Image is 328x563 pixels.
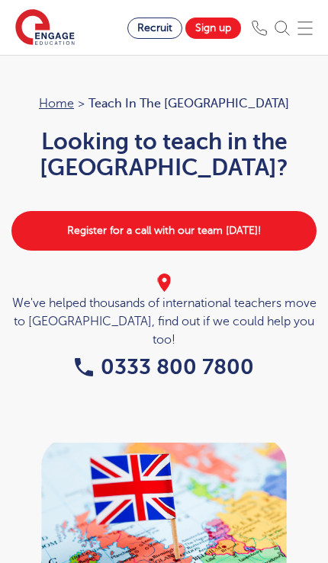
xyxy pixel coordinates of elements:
[39,97,74,110] a: Home
[15,9,75,47] img: Engage Education
[185,18,241,39] a: Sign up
[252,21,267,36] img: Phone
[275,21,290,36] img: Search
[137,22,172,34] span: Recruit
[127,18,182,39] a: Recruit
[297,21,313,36] img: Mobile Menu
[11,211,317,251] a: Register for a call with our team [DATE]!
[11,274,317,349] div: We've helped thousands of international teachers move to [GEOGRAPHIC_DATA], find out if we could ...
[11,129,317,181] h1: Looking to teach in the [GEOGRAPHIC_DATA]?
[11,94,317,114] nav: breadcrumb
[88,94,289,114] span: Teach in the [GEOGRAPHIC_DATA]
[78,97,85,110] span: >
[75,355,254,379] a: 0333 800 7800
